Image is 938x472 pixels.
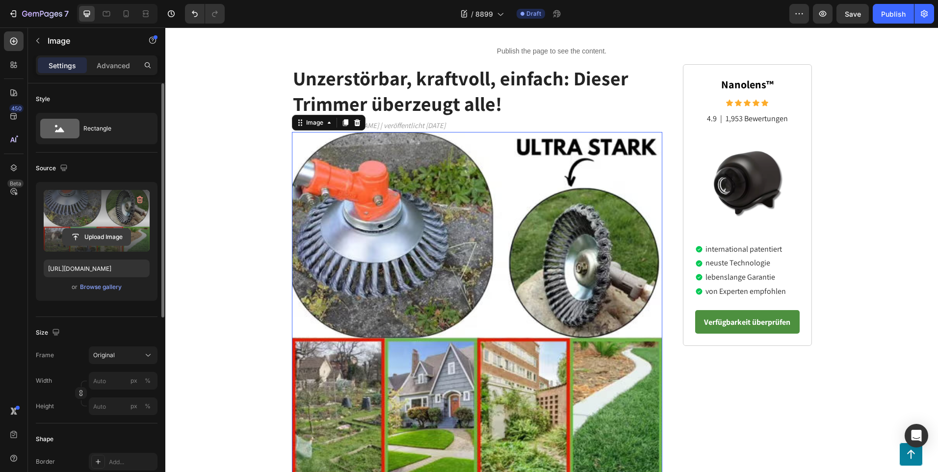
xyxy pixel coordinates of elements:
label: Frame [36,351,54,360]
div: % [145,402,151,411]
div: Border [36,457,55,466]
p: international patentiert [540,217,621,227]
strong: Nanolens™ [556,50,608,64]
div: Open Intercom Messenger [905,424,928,447]
p: lebenslange Garantie [540,245,621,255]
div: Image [139,91,160,100]
div: Beta [7,180,24,187]
div: Undo/Redo [185,4,225,24]
button: 7 [4,4,73,24]
button: % [128,375,140,387]
button: Publish [873,4,914,24]
p: 4.9 [542,86,551,97]
span: 8899 [475,9,493,19]
button: Upload Image [62,228,131,246]
p: Image [48,35,131,47]
button: Browse gallery [79,282,122,292]
span: / [471,9,473,19]
img: gempages_509582567423345837-6c23e443-da47-4f35-a09a-0b3cb9e4d7eb.png [533,105,631,204]
span: or [72,281,78,293]
p: | [555,86,557,97]
a: Verfügbarkeit überprüfen [530,283,634,306]
p: 1,953 Bewertungen [560,86,623,97]
div: Source [36,162,70,175]
button: Save [836,4,869,24]
span: Original [93,351,115,360]
span: Save [845,10,861,18]
input: px% [89,397,157,415]
button: Original [89,346,157,364]
div: Shape [36,435,53,444]
iframe: Design area [165,27,938,472]
p: Advanced [97,60,130,71]
p: von Experten empfohlen [540,259,621,269]
div: Size [36,326,62,340]
button: px [142,400,154,412]
div: Browse gallery [80,283,122,291]
div: Style [36,95,50,104]
div: Publish [881,9,906,19]
p: Settings [49,60,76,71]
label: Height [36,402,54,411]
div: px [130,376,137,385]
label: Width [36,376,52,385]
input: px% [89,372,157,390]
div: Add... [109,458,155,467]
div: % [145,376,151,385]
span: Draft [526,9,541,18]
button: % [128,400,140,412]
strong: Verfügbarkeit überprüfen [539,289,625,300]
input: https://example.com/image.jpg [44,260,150,277]
button: px [142,375,154,387]
p: 7 [64,8,69,20]
div: 450 [9,105,24,112]
div: px [130,402,137,411]
div: Rectangle [83,117,143,140]
p: neuste Technologie [540,231,621,241]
